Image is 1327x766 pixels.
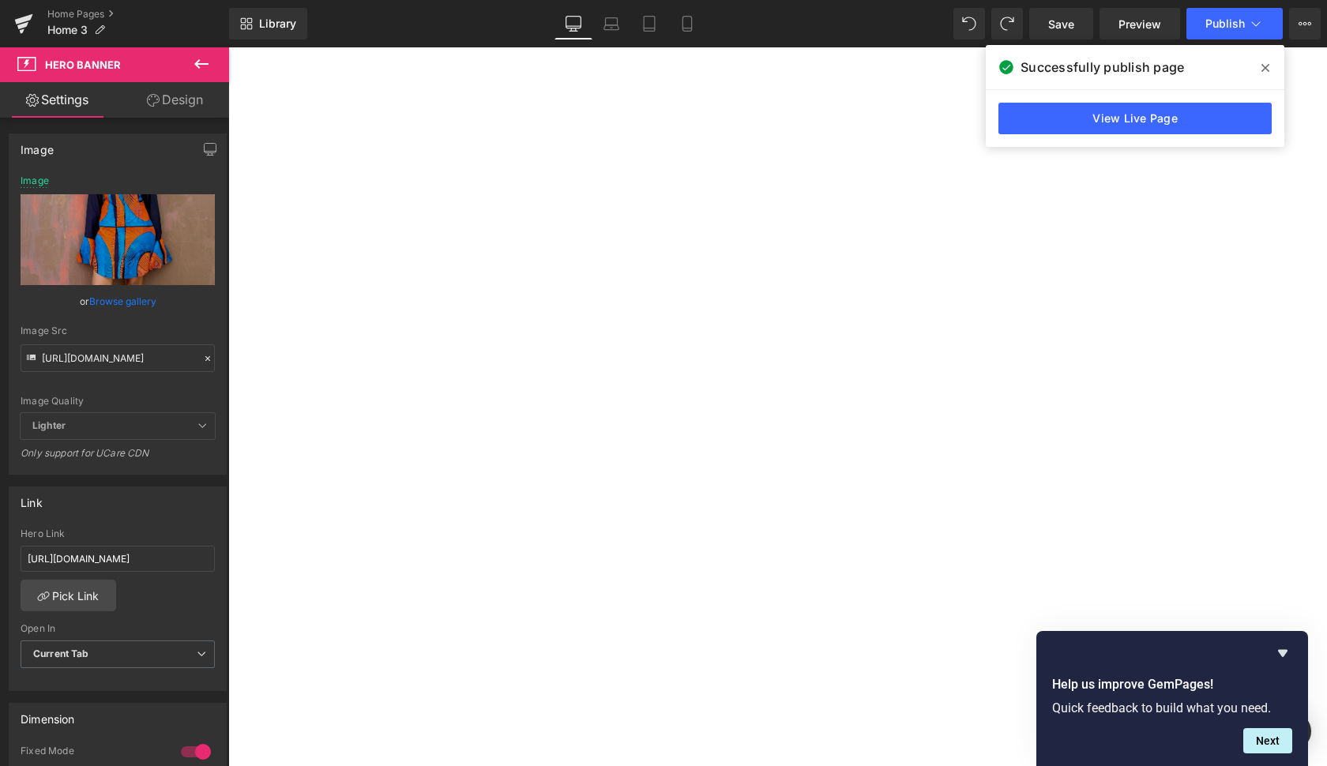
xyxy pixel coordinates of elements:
[1048,16,1074,32] span: Save
[229,8,307,39] a: New Library
[1021,58,1184,77] span: Successfully publish page
[47,24,88,36] span: Home 3
[33,648,89,659] b: Current Tab
[21,344,215,372] input: Link
[21,325,215,336] div: Image Src
[259,17,296,31] span: Library
[21,528,215,539] div: Hero Link
[1273,644,1292,663] button: Hide survey
[47,8,229,21] a: Home Pages
[21,396,215,407] div: Image Quality
[1100,8,1180,39] a: Preview
[89,287,156,315] a: Browse gallery
[21,546,215,572] input: https://your-shop.myshopify.com
[21,293,215,310] div: or
[21,745,165,761] div: Fixed Mode
[1118,16,1161,32] span: Preview
[118,82,232,118] a: Design
[1243,728,1292,753] button: Next question
[1289,8,1321,39] button: More
[953,8,985,39] button: Undo
[21,134,54,156] div: Image
[1052,644,1292,753] div: Help us improve GemPages!
[668,8,706,39] a: Mobile
[21,580,116,611] a: Pick Link
[21,487,43,509] div: Link
[1052,700,1292,715] p: Quick feedback to build what you need.
[554,8,592,39] a: Desktop
[1205,17,1245,30] span: Publish
[1186,8,1283,39] button: Publish
[1052,675,1292,694] h2: Help us improve GemPages!
[592,8,630,39] a: Laptop
[32,419,66,431] b: Lighter
[45,58,121,71] span: Hero Banner
[21,704,75,726] div: Dimension
[21,447,215,470] div: Only support for UCare CDN
[21,623,215,634] div: Open In
[630,8,668,39] a: Tablet
[991,8,1023,39] button: Redo
[998,103,1272,134] a: View Live Page
[21,175,49,186] div: Image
